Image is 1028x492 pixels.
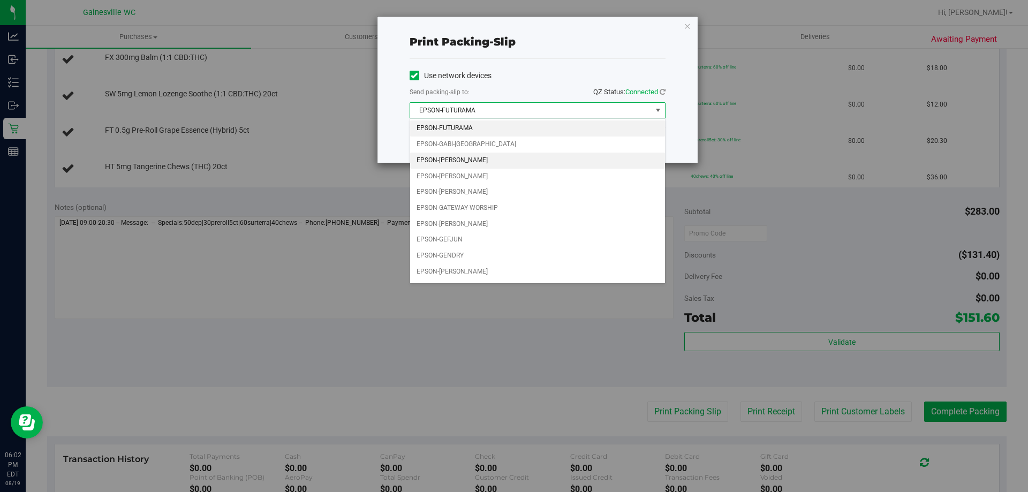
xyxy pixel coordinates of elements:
label: Use network devices [410,70,492,81]
li: EPSON-[PERSON_NAME] [410,280,665,296]
label: Send packing-slip to: [410,87,470,97]
span: QZ Status: [593,88,666,96]
li: EPSON-GABI-[GEOGRAPHIC_DATA] [410,137,665,153]
iframe: Resource center [11,406,43,438]
li: EPSON-FUTURAMA [410,120,665,137]
li: EPSON-[PERSON_NAME] [410,216,665,232]
span: Connected [625,88,658,96]
li: EPSON-GATEWAY-WORSHIP [410,200,665,216]
li: EPSON-[PERSON_NAME] [410,153,665,169]
span: select [651,103,664,118]
li: EPSON-GENDRY [410,248,665,264]
li: EPSON-[PERSON_NAME] [410,169,665,185]
li: EPSON-GEFJUN [410,232,665,248]
span: Print packing-slip [410,35,516,48]
li: EPSON-[PERSON_NAME] [410,184,665,200]
span: EPSON-FUTURAMA [410,103,652,118]
li: EPSON-[PERSON_NAME] [410,264,665,280]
